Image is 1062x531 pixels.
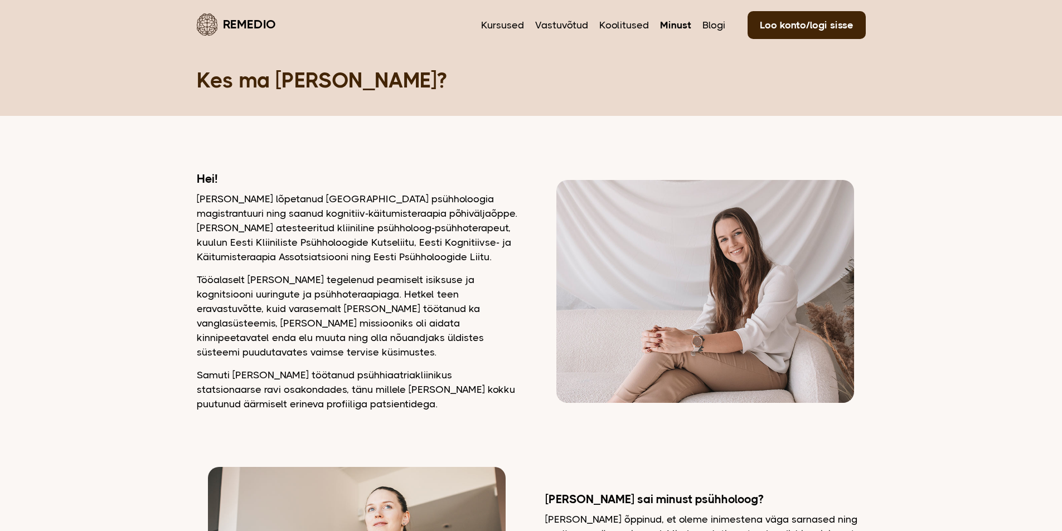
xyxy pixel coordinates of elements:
a: Koolitused [599,18,649,32]
h1: Kes ma [PERSON_NAME]? [197,67,866,94]
h2: Hei! [197,172,517,186]
h2: [PERSON_NAME] sai minust psühholoog? [545,492,866,506]
a: Remedio [197,11,276,37]
p: Tööalaselt [PERSON_NAME] tegelenud peamiselt isiksuse ja kognitsiooni uuringute ja psühhoteraapia... [197,272,517,359]
img: Remedio logo [197,13,217,36]
a: Loo konto/logi sisse [748,11,866,39]
a: Kursused [481,18,524,32]
a: Blogi [702,18,725,32]
p: Samuti [PERSON_NAME] töötanud psühhiaatriakliinikus statsionaarse ravi osakondades, tänu millele ... [197,368,517,411]
a: Vastuvõtud [535,18,588,32]
img: Dagmar vaatamas kaamerasse [556,180,854,403]
a: Minust [660,18,691,32]
p: [PERSON_NAME] lõpetanud [GEOGRAPHIC_DATA] psühholoogia magistrantuuri ning saanud kognitiiv-käitu... [197,192,517,264]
